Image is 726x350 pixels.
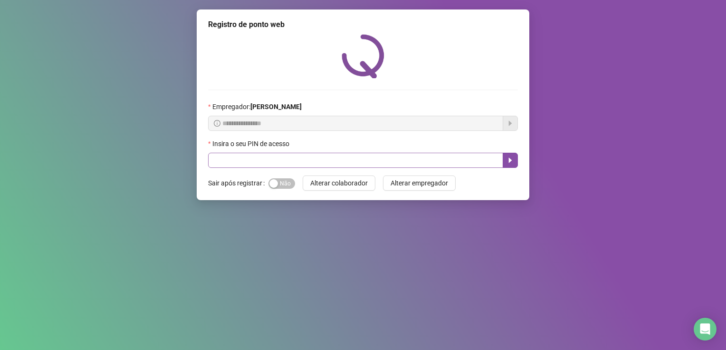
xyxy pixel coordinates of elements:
[694,318,716,341] div: Open Intercom Messenger
[383,175,456,191] button: Alterar empregador
[250,103,302,111] strong: [PERSON_NAME]
[342,34,384,78] img: QRPoint
[208,175,268,191] label: Sair após registrar
[214,120,220,127] span: info-circle
[391,178,448,188] span: Alterar empregador
[212,101,302,112] span: Empregador :
[208,138,296,149] label: Insira o seu PIN de acesso
[303,175,375,191] button: Alterar colaborador
[310,178,368,188] span: Alterar colaborador
[208,19,518,30] div: Registro de ponto web
[506,157,514,164] span: caret-right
